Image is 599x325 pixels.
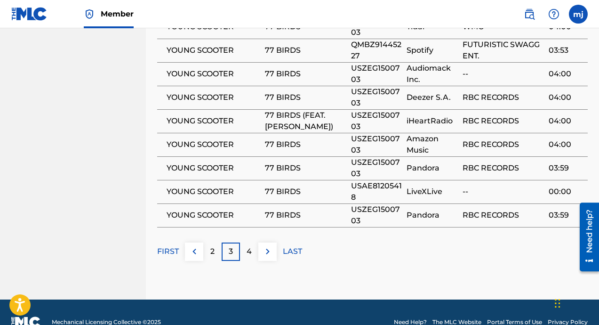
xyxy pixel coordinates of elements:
span: YOUNG SCOOTER [167,186,260,197]
span: Audiomack Inc. [407,63,458,85]
span: USZEG1500703 [351,133,402,156]
span: RBC RECORDS [463,162,544,174]
div: Help [544,5,563,24]
span: 00:00 [549,186,583,197]
span: Deezer S.A. [407,92,458,103]
span: USZEG1500703 [351,110,402,132]
span: RBC RECORDS [463,115,544,127]
iframe: Chat Widget [552,280,599,325]
img: MLC Logo [11,7,48,21]
img: Top Rightsholder [84,8,95,20]
span: 77 BIRDS (FEAT. [PERSON_NAME]) [265,110,346,132]
span: Pandora [407,162,458,174]
span: 77 BIRDS [265,162,346,174]
span: 77 BIRDS [265,68,346,80]
span: 77 BIRDS [265,92,346,103]
span: 04:00 [549,92,583,103]
span: RBC RECORDS [463,210,544,221]
span: 04:00 [549,115,583,127]
span: USZEG1500703 [351,63,402,85]
span: YOUNG SCOOTER [167,139,260,150]
span: 03:59 [549,162,583,174]
span: 04:00 [549,68,583,80]
span: USZEG1500703 [351,86,402,109]
img: left [189,246,200,257]
p: 3 [229,246,233,257]
span: YOUNG SCOOTER [167,92,260,103]
span: 77 BIRDS [265,139,346,150]
div: Drag [555,289,560,317]
span: USZEG1500703 [351,204,402,227]
img: right [262,246,273,257]
span: Spotify [407,45,458,56]
span: YOUNG SCOOTER [167,45,260,56]
span: RBC RECORDS [463,92,544,103]
span: YOUNG SCOOTER [167,68,260,80]
span: 77 BIRDS [265,210,346,221]
span: 77 BIRDS [265,186,346,197]
span: 03:53 [549,45,583,56]
p: LAST [283,246,302,257]
div: User Menu [569,5,588,24]
span: YOUNG SCOOTER [167,210,260,221]
span: LiveXLive [407,186,458,197]
iframe: Resource Center [573,199,599,275]
a: Public Search [520,5,539,24]
span: 77 BIRDS [265,45,346,56]
span: Amazon Music [407,133,458,156]
p: FIRST [157,246,179,257]
span: 03:59 [549,210,583,221]
span: 04:00 [549,139,583,150]
span: YOUNG SCOOTER [167,162,260,174]
span: iHeartRadio [407,115,458,127]
img: search [524,8,535,20]
span: USZEG1500703 [351,157,402,179]
span: QMBZ91445227 [351,39,402,62]
p: 2 [210,246,215,257]
span: USAE81205418 [351,180,402,203]
span: -- [463,186,544,197]
span: Member [101,8,134,19]
span: RBC RECORDS [463,139,544,150]
img: help [548,8,559,20]
span: Pandora [407,210,458,221]
p: 4 [247,246,252,257]
span: FUTURISTIC SWAGG ENT. [463,39,544,62]
span: -- [463,68,544,80]
span: YOUNG SCOOTER [167,115,260,127]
